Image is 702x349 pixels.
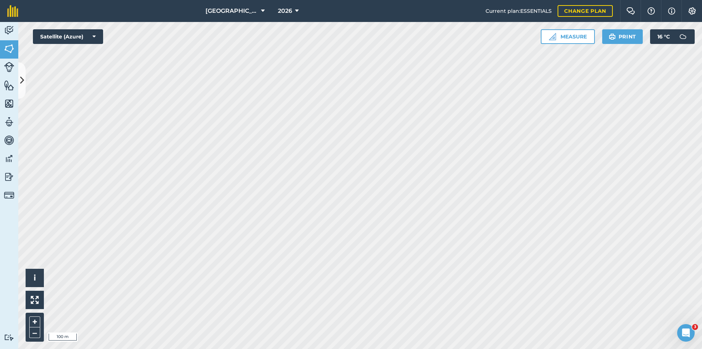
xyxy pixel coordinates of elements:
[4,171,14,182] img: svg+xml;base64,PD94bWwgdmVyc2lvbj0iMS4wIiBlbmNvZGluZz0idXRmLTgiPz4KPCEtLSBHZW5lcmF0b3I6IEFkb2JlIE...
[609,32,616,41] img: svg+xml;base64,PHN2ZyB4bWxucz0iaHR0cDovL3d3dy53My5vcmcvMjAwMC9zdmciIHdpZHRoPSIxOSIgaGVpZ2h0PSIyNC...
[688,7,697,15] img: A cog icon
[278,7,292,15] span: 2026
[626,7,635,15] img: Two speech bubbles overlapping with the left bubble in the forefront
[34,273,36,282] span: i
[4,334,14,341] img: svg+xml;base64,PD94bWwgdmVyc2lvbj0iMS4wIiBlbmNvZGluZz0idXRmLTgiPz4KPCEtLSBHZW5lcmF0b3I6IEFkb2JlIE...
[29,327,40,338] button: –
[4,135,14,146] img: svg+xml;base64,PD94bWwgdmVyc2lvbj0iMS4wIiBlbmNvZGluZz0idXRmLTgiPz4KPCEtLSBHZW5lcmF0b3I6IEFkb2JlIE...
[31,296,39,304] img: Four arrows, one pointing top left, one top right, one bottom right and the last bottom left
[205,7,258,15] span: [GEOGRAPHIC_DATA]
[4,62,14,72] img: svg+xml;base64,PD94bWwgdmVyc2lvbj0iMS4wIiBlbmNvZGluZz0idXRmLTgiPz4KPCEtLSBHZW5lcmF0b3I6IEFkb2JlIE...
[4,43,14,54] img: svg+xml;base64,PHN2ZyB4bWxucz0iaHR0cDovL3d3dy53My5vcmcvMjAwMC9zdmciIHdpZHRoPSI1NiIgaGVpZ2h0PSI2MC...
[668,7,675,15] img: svg+xml;base64,PHN2ZyB4bWxucz0iaHR0cDovL3d3dy53My5vcmcvMjAwMC9zdmciIHdpZHRoPSIxNyIgaGVpZ2h0PSIxNy...
[541,29,595,44] button: Measure
[26,269,44,287] button: i
[549,33,556,40] img: Ruler icon
[29,316,40,327] button: +
[7,5,18,17] img: fieldmargin Logo
[647,7,656,15] img: A question mark icon
[4,80,14,91] img: svg+xml;base64,PHN2ZyB4bWxucz0iaHR0cDovL3d3dy53My5vcmcvMjAwMC9zdmciIHdpZHRoPSI1NiIgaGVpZ2h0PSI2MC...
[650,29,695,44] button: 16 °C
[4,25,14,36] img: svg+xml;base64,PD94bWwgdmVyc2lvbj0iMS4wIiBlbmNvZGluZz0idXRmLTgiPz4KPCEtLSBHZW5lcmF0b3I6IEFkb2JlIE...
[4,190,14,200] img: svg+xml;base64,PD94bWwgdmVyc2lvbj0iMS4wIiBlbmNvZGluZz0idXRmLTgiPz4KPCEtLSBHZW5lcmF0b3I6IEFkb2JlIE...
[33,29,103,44] button: Satellite (Azure)
[692,324,698,330] span: 3
[4,98,14,109] img: svg+xml;base64,PHN2ZyB4bWxucz0iaHR0cDovL3d3dy53My5vcmcvMjAwMC9zdmciIHdpZHRoPSI1NiIgaGVpZ2h0PSI2MC...
[677,324,695,342] iframe: Intercom live chat
[4,153,14,164] img: svg+xml;base64,PD94bWwgdmVyc2lvbj0iMS4wIiBlbmNvZGluZz0idXRmLTgiPz4KPCEtLSBHZW5lcmF0b3I6IEFkb2JlIE...
[676,29,690,44] img: svg+xml;base64,PD94bWwgdmVyc2lvbj0iMS4wIiBlbmNvZGluZz0idXRmLTgiPz4KPCEtLSBHZW5lcmF0b3I6IEFkb2JlIE...
[657,29,670,44] span: 16 ° C
[558,5,613,17] a: Change plan
[602,29,643,44] button: Print
[4,116,14,127] img: svg+xml;base64,PD94bWwgdmVyc2lvbj0iMS4wIiBlbmNvZGluZz0idXRmLTgiPz4KPCEtLSBHZW5lcmF0b3I6IEFkb2JlIE...
[486,7,552,15] span: Current plan : ESSENTIALS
